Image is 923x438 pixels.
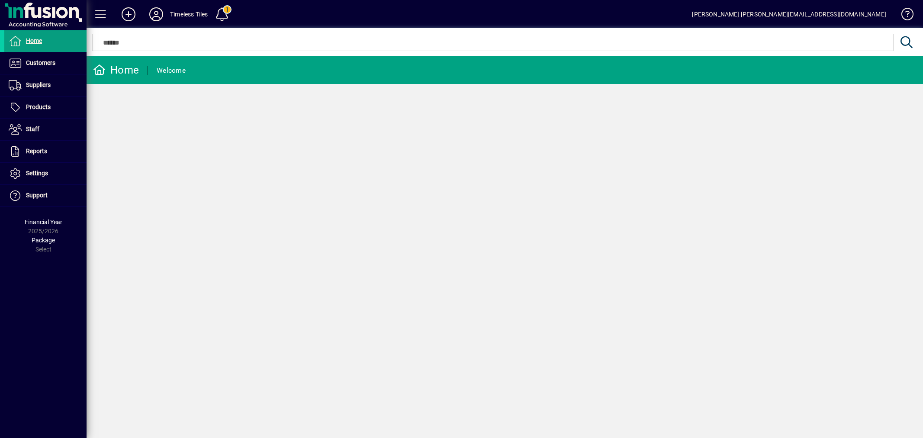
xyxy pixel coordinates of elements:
[4,119,87,140] a: Staff
[26,59,55,66] span: Customers
[26,192,48,199] span: Support
[4,74,87,96] a: Suppliers
[26,148,47,155] span: Reports
[142,6,170,22] button: Profile
[4,141,87,162] a: Reports
[4,97,87,118] a: Products
[26,103,51,110] span: Products
[26,170,48,177] span: Settings
[25,219,62,225] span: Financial Year
[93,63,139,77] div: Home
[4,185,87,206] a: Support
[170,7,208,21] div: Timeless Tiles
[692,7,886,21] div: [PERSON_NAME] [PERSON_NAME][EMAIL_ADDRESS][DOMAIN_NAME]
[32,237,55,244] span: Package
[26,126,39,132] span: Staff
[26,37,42,44] span: Home
[26,81,51,88] span: Suppliers
[895,2,912,30] a: Knowledge Base
[4,52,87,74] a: Customers
[157,64,186,77] div: Welcome
[115,6,142,22] button: Add
[4,163,87,184] a: Settings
